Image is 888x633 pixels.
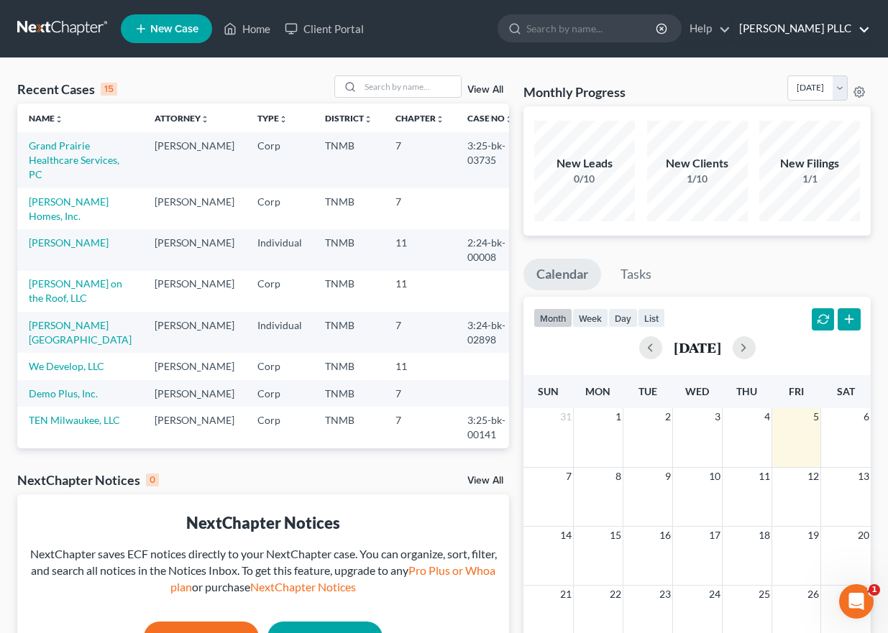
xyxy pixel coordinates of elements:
[608,527,623,544] span: 15
[17,80,117,98] div: Recent Cases
[736,385,757,397] span: Thu
[436,115,444,124] i: unfold_more
[467,85,503,95] a: View All
[384,132,456,188] td: 7
[246,380,313,407] td: Corp
[572,308,608,328] button: week
[29,113,63,124] a: Nameunfold_more
[313,380,384,407] td: TNMB
[806,527,820,544] span: 19
[708,468,722,485] span: 10
[143,229,246,270] td: [PERSON_NAME]
[812,408,820,425] span: 5
[246,229,313,270] td: Individual
[246,312,313,353] td: Individual
[505,115,513,124] i: unfold_more
[201,115,209,124] i: unfold_more
[29,414,120,426] a: TEN Milwaukee, LLC
[29,139,119,180] a: Grand Prairie Healthcare Services, PC
[559,586,573,603] span: 21
[17,471,159,489] div: NextChapter Notices
[313,312,384,353] td: TNMB
[143,353,246,379] td: [PERSON_NAME]
[29,512,498,534] div: NextChapter Notices
[384,380,456,407] td: 7
[608,308,638,328] button: day
[246,132,313,188] td: Corp
[526,15,658,42] input: Search by name...
[384,407,456,448] td: 7
[150,24,198,34] span: New Case
[364,115,372,124] i: unfold_more
[257,113,288,124] a: Typeunfold_more
[146,473,159,486] div: 0
[856,527,871,544] span: 20
[534,308,572,328] button: month
[559,408,573,425] span: 31
[246,188,313,229] td: Corp
[708,586,722,603] span: 24
[246,407,313,448] td: Corp
[143,132,246,188] td: [PERSON_NAME]
[757,527,772,544] span: 18
[614,468,623,485] span: 8
[313,353,384,379] td: TNMB
[682,16,731,42] a: Help
[559,527,573,544] span: 14
[384,188,456,229] td: 7
[313,188,384,229] td: TNMB
[384,271,456,312] td: 11
[638,385,657,397] span: Tue
[143,188,246,229] td: [PERSON_NAME]
[757,468,772,485] span: 11
[839,584,874,619] iframe: Intercom live chat
[384,229,456,270] td: 11
[523,259,601,290] a: Calendar
[29,236,109,249] a: [PERSON_NAME]
[467,476,503,486] a: View All
[246,353,313,379] td: Corp
[143,380,246,407] td: [PERSON_NAME]
[384,448,456,489] td: 11
[250,580,356,593] a: NextChapter Notices
[456,407,525,448] td: 3:25-bk-00141
[29,387,98,399] a: Demo Plus, Inc.
[862,408,871,425] span: 6
[608,259,664,290] a: Tasks
[456,229,525,270] td: 2:24-bk-00008
[585,385,610,397] span: Mon
[246,271,313,312] td: Corp
[279,115,288,124] i: unfold_more
[674,340,721,355] h2: [DATE]
[806,586,820,603] span: 26
[713,408,722,425] span: 3
[456,312,525,353] td: 3:24-bk-02898
[313,132,384,188] td: TNMB
[55,115,63,124] i: unfold_more
[143,271,246,312] td: [PERSON_NAME]
[384,353,456,379] td: 11
[664,468,672,485] span: 9
[29,319,132,346] a: [PERSON_NAME][GEOGRAPHIC_DATA]
[757,586,772,603] span: 25
[763,408,772,425] span: 4
[456,448,525,489] td: 3:24-bk-02738
[384,312,456,353] td: 7
[313,271,384,312] td: TNMB
[564,468,573,485] span: 7
[29,277,122,304] a: [PERSON_NAME] on the Roof, LLC
[732,16,870,42] a: [PERSON_NAME] PLLC
[325,113,372,124] a: Districtunfold_more
[278,16,371,42] a: Client Portal
[759,155,860,172] div: New Filings
[538,385,559,397] span: Sun
[789,385,804,397] span: Fri
[216,16,278,42] a: Home
[29,360,104,372] a: We Develop, LLC
[614,408,623,425] span: 1
[395,113,444,124] a: Chapterunfold_more
[360,76,461,97] input: Search by name...
[856,468,871,485] span: 13
[608,586,623,603] span: 22
[29,546,498,596] div: NextChapter saves ECF notices directly to your NextChapter case. You can organize, sort, filter, ...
